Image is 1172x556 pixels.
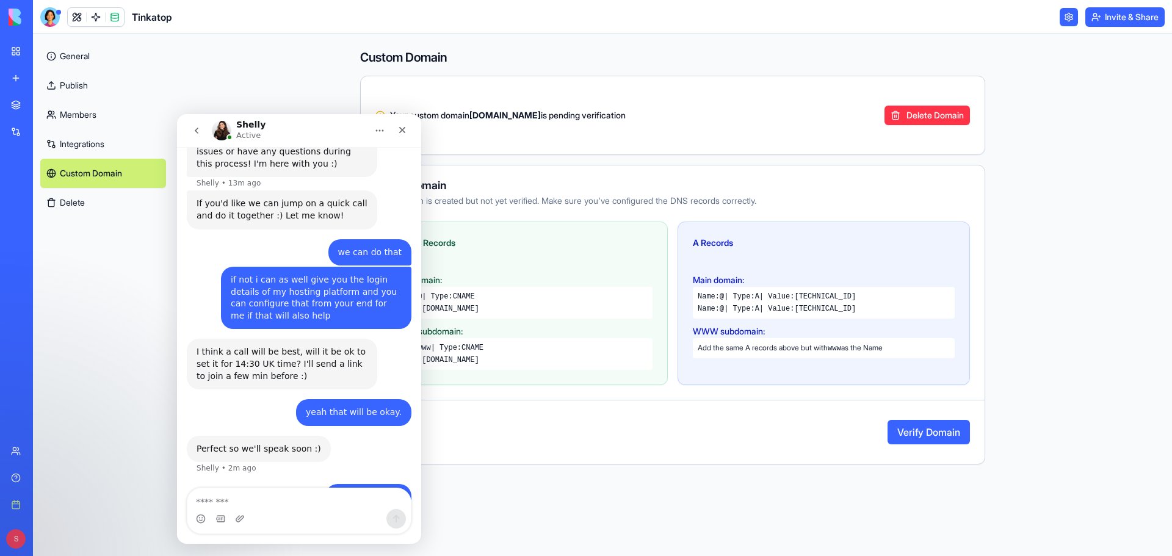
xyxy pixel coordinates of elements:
[453,292,475,301] code: CNAME
[40,188,166,217] button: Delete
[888,420,970,444] button: Verify Domain
[209,395,229,414] button: Send a message…
[461,344,483,352] code: CNAME
[794,292,856,301] code: [TECHNICAL_ID]
[693,237,955,249] div: A Records
[360,49,985,66] h4: Custom Domain
[40,100,166,129] a: Members
[884,106,970,125] button: Delete Domain
[391,237,653,249] div: CNAME Records
[396,343,648,353] div: Name: | Type:
[40,129,166,159] a: Integrations
[40,159,166,188] a: Custom Domain
[375,180,970,191] div: Verify Domain
[755,305,759,313] code: A
[396,292,648,301] div: Name: | Type:
[698,292,950,301] div: Name: | Type: | Value:
[755,292,759,301] code: A
[422,356,479,364] code: [DOMAIN_NAME]
[794,305,856,313] code: [TECHNICAL_ID]
[132,10,172,24] h1: Tinkatop
[693,326,765,336] span: WWW subdomain:
[40,42,166,71] a: General
[693,275,744,285] span: Main domain:
[375,195,970,207] div: Your domain is created but not yet verified. Make sure you've configured the DNS records correctly.
[9,9,84,26] img: logo
[177,114,421,544] iframe: Intercom live chat
[469,110,541,120] strong: [DOMAIN_NAME]
[396,355,648,365] div: Value:
[396,304,648,314] div: Value:
[698,304,950,314] div: Name: | Type: | Value:
[693,338,955,358] div: Add the same A records above but with as the Name
[720,292,724,301] code: @
[1085,7,1165,27] button: Invite & Share
[390,109,626,121] span: Your custom domain is pending verification
[40,71,166,100] a: Publish
[720,305,724,313] code: @
[422,305,479,313] code: [DOMAIN_NAME]
[418,344,431,352] code: www
[828,344,841,353] code: www
[6,529,26,549] span: S
[391,326,463,336] span: WWW subdomain:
